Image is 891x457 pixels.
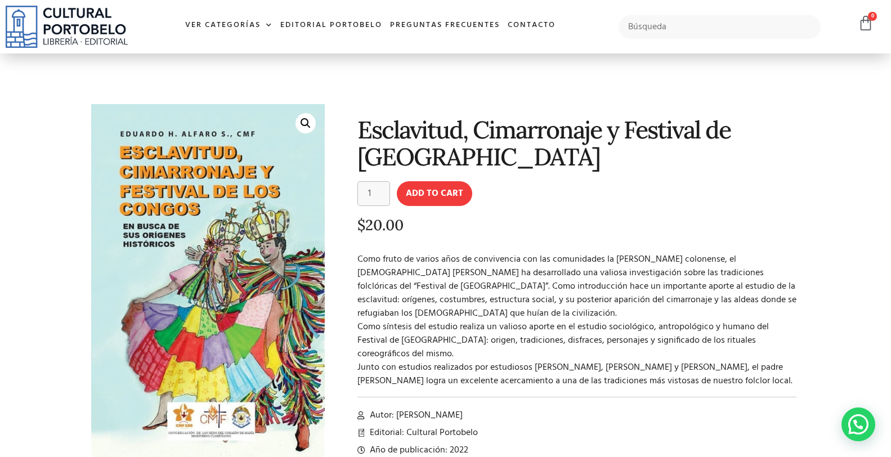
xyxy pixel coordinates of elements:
[504,14,559,38] a: Contacto
[295,113,316,133] a: 🔍
[386,14,504,38] a: Preguntas frecuentes
[357,216,404,234] bdi: 20.00
[357,253,797,388] p: Como fruto de varios años de convivencia con las comunidades la [PERSON_NAME] colonense, el [DEMO...
[367,443,468,457] span: Año de publicación: 2022
[357,216,365,234] span: $
[276,14,386,38] a: Editorial Portobelo
[181,14,276,38] a: Ver Categorías
[858,15,874,32] a: 0
[619,15,820,39] input: Búsqueda
[397,181,472,206] button: Add to cart
[367,409,463,422] span: Autor: [PERSON_NAME]
[868,12,877,21] span: 0
[357,181,390,206] input: Product quantity
[357,117,797,170] h1: Esclavitud, Cimarronaje y Festival de [GEOGRAPHIC_DATA]
[367,426,478,440] span: Editorial: Cultural Portobelo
